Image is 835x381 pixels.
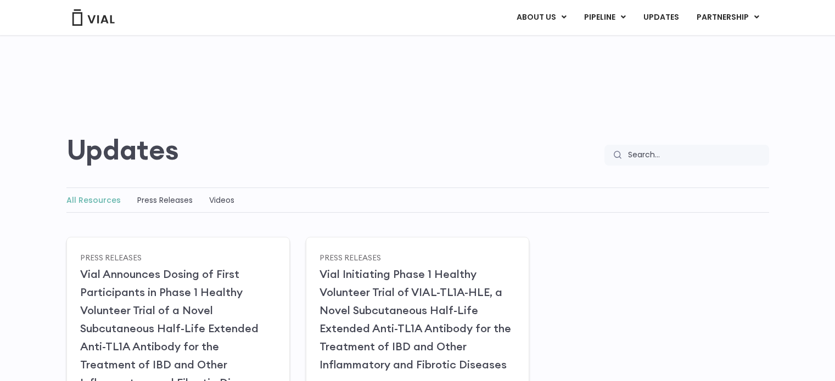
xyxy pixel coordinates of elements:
[71,9,115,26] img: Vial Logo
[575,8,634,27] a: PIPELINEMenu Toggle
[688,8,768,27] a: PARTNERSHIPMenu Toggle
[66,134,179,166] h2: Updates
[137,195,193,206] a: Press Releases
[209,195,234,206] a: Videos
[66,195,121,206] a: All Resources
[320,252,381,262] a: Press Releases
[508,8,575,27] a: ABOUT USMenu Toggle
[320,267,511,371] a: Vial Initiating Phase 1 Healthy Volunteer Trial of VIAL-TL1A-HLE, a Novel Subcutaneous Half-Life ...
[621,145,769,166] input: Search...
[635,8,687,27] a: UPDATES
[80,252,142,262] a: Press Releases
